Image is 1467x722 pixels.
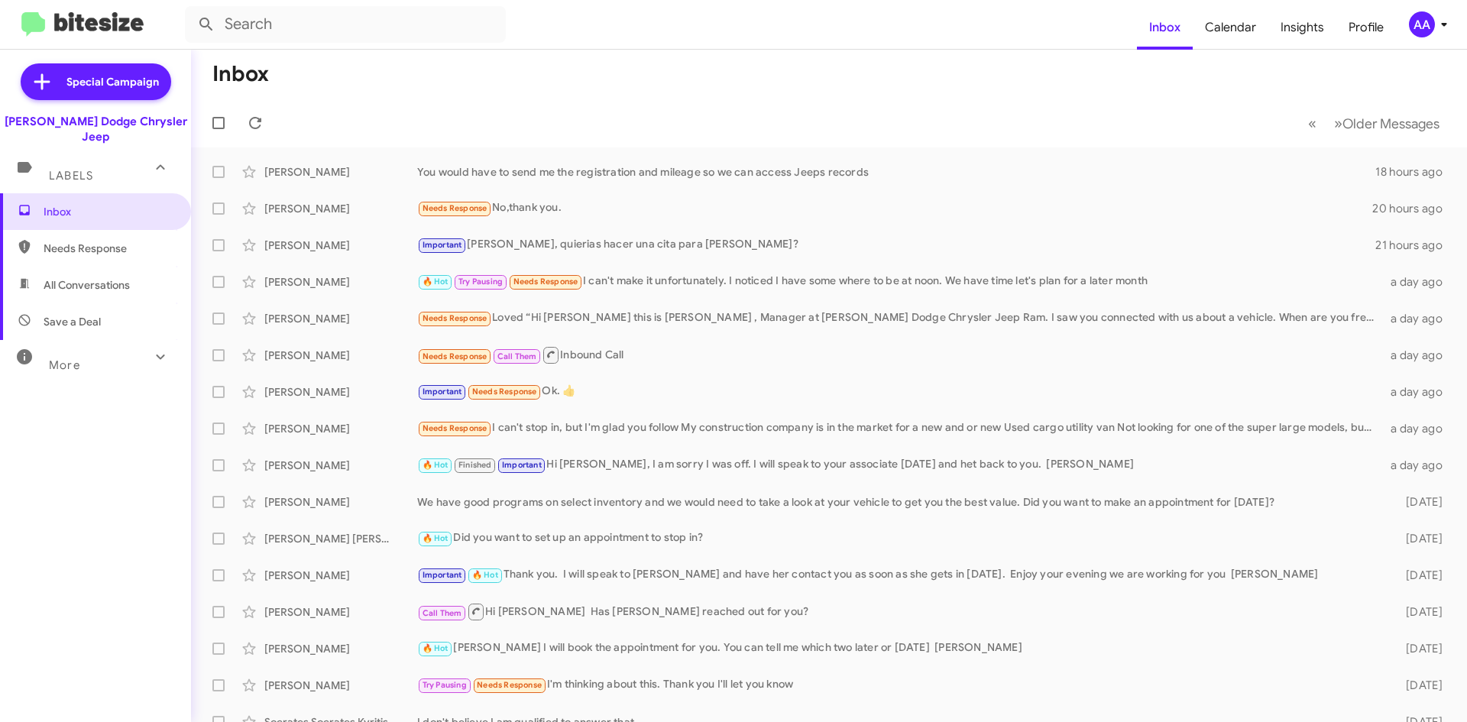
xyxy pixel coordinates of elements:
[472,570,498,580] span: 🔥 Hot
[1381,421,1455,436] div: a day ago
[44,204,173,219] span: Inbox
[21,63,171,100] a: Special Campaign
[1381,568,1455,583] div: [DATE]
[1381,458,1455,473] div: a day ago
[423,680,467,690] span: Try Pausing
[417,456,1381,474] div: Hi [PERSON_NAME], I am sorry I was off. I will speak to your associate [DATE] and het back to you...
[458,460,492,470] span: Finished
[1268,5,1336,50] a: Insights
[417,639,1381,657] div: [PERSON_NAME] I will book the appointment for you. You can tell me which two later or [DATE] [PER...
[49,358,80,372] span: More
[264,641,417,656] div: [PERSON_NAME]
[1308,114,1316,133] span: «
[264,458,417,473] div: [PERSON_NAME]
[417,602,1381,621] div: Hi [PERSON_NAME] Has [PERSON_NAME] reached out for you?
[1325,108,1449,139] button: Next
[49,169,93,183] span: Labels
[423,460,449,470] span: 🔥 Hot
[1381,384,1455,400] div: a day ago
[1381,494,1455,510] div: [DATE]
[417,199,1372,217] div: No,thank you.
[1375,238,1455,253] div: 21 hours ago
[423,608,462,618] span: Call Them
[417,494,1381,510] div: We have good programs on select inventory and we would need to take a look at your vehicle to get...
[1381,678,1455,693] div: [DATE]
[264,531,417,546] div: [PERSON_NAME] [PERSON_NAME]
[1342,115,1439,132] span: Older Messages
[1193,5,1268,50] a: Calendar
[264,348,417,363] div: [PERSON_NAME]
[423,533,449,543] span: 🔥 Hot
[417,566,1381,584] div: Thank you. I will speak to [PERSON_NAME] and have her contact you as soon as she gets in [DATE]. ...
[264,568,417,583] div: [PERSON_NAME]
[1409,11,1435,37] div: AA
[458,277,503,287] span: Try Pausing
[423,351,487,361] span: Needs Response
[1137,5,1193,50] a: Inbox
[264,384,417,400] div: [PERSON_NAME]
[1334,114,1342,133] span: »
[1381,348,1455,363] div: a day ago
[502,460,542,470] span: Important
[66,74,159,89] span: Special Campaign
[264,421,417,436] div: [PERSON_NAME]
[417,345,1381,364] div: Inbound Call
[423,277,449,287] span: 🔥 Hot
[417,419,1381,437] div: I can't stop in, but I'm glad you follow My construction company is in the market for a new and o...
[264,164,417,180] div: [PERSON_NAME]
[1299,108,1326,139] button: Previous
[417,383,1381,400] div: Ok. 👍
[1375,164,1455,180] div: 18 hours ago
[1300,108,1449,139] nav: Page navigation example
[417,309,1381,327] div: Loved “Hi [PERSON_NAME] this is [PERSON_NAME] , Manager at [PERSON_NAME] Dodge Chrysler Jeep Ram....
[417,236,1375,254] div: [PERSON_NAME], quierias hacer una cita para [PERSON_NAME]?
[264,494,417,510] div: [PERSON_NAME]
[513,277,578,287] span: Needs Response
[423,643,449,653] span: 🔥 Hot
[264,274,417,290] div: [PERSON_NAME]
[417,273,1381,290] div: I can't make it unfortunately. I noticed I have some where to be at noon. We have time let's plan...
[212,62,269,86] h1: Inbox
[417,164,1375,180] div: You would have to send me the registration and mileage so we can access Jeeps records
[264,604,417,620] div: [PERSON_NAME]
[1381,311,1455,326] div: a day ago
[423,423,487,433] span: Needs Response
[472,387,537,397] span: Needs Response
[1372,201,1455,216] div: 20 hours ago
[264,238,417,253] div: [PERSON_NAME]
[1381,604,1455,620] div: [DATE]
[423,313,487,323] span: Needs Response
[185,6,506,43] input: Search
[1381,274,1455,290] div: a day ago
[417,529,1381,547] div: Did you want to set up an appointment to stop in?
[1396,11,1450,37] button: AA
[423,203,487,213] span: Needs Response
[264,311,417,326] div: [PERSON_NAME]
[477,680,542,690] span: Needs Response
[423,387,462,397] span: Important
[417,676,1381,694] div: I'm thinking about this. Thank you I'll let you know
[1381,531,1455,546] div: [DATE]
[264,201,417,216] div: [PERSON_NAME]
[264,678,417,693] div: [PERSON_NAME]
[1336,5,1396,50] a: Profile
[1381,641,1455,656] div: [DATE]
[423,570,462,580] span: Important
[423,240,462,250] span: Important
[497,351,537,361] span: Call Them
[44,241,173,256] span: Needs Response
[44,314,101,329] span: Save a Deal
[44,277,130,293] span: All Conversations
